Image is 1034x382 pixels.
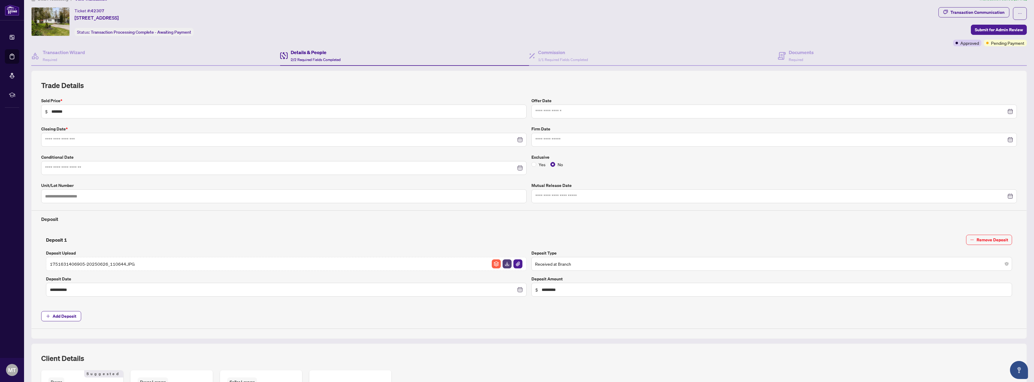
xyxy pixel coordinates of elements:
[531,276,1012,282] label: Deposit Amount
[75,14,119,21] span: [STREET_ADDRESS]
[45,108,48,115] span: $
[1010,361,1028,379] button: Open asap
[41,353,84,363] h2: Client Details
[50,261,135,267] span: 1751631406905-20250626_110644.JPG
[975,25,1023,35] span: Submit for Admin Review
[502,259,512,269] button: File Download
[789,49,814,56] h4: Documents
[555,161,565,168] span: No
[91,8,104,14] span: 42307
[977,235,1008,245] span: Remove Deposit
[41,215,1017,223] h4: Deposit
[531,182,1017,189] label: Mutual Release Date
[531,250,1012,256] label: Deposit Type
[41,311,81,321] button: Add Deposit
[535,258,1008,270] span: Received at Branch
[46,276,527,282] label: Deposit Date
[41,182,527,189] label: Unit/Lot Number
[291,57,341,62] span: 2/2 Required Fields Completed
[46,236,67,243] h4: Deposit 1
[41,97,527,104] label: Sold Price
[938,7,1009,17] button: Transaction Communication
[531,126,1017,132] label: Firm Date
[971,25,1027,35] button: Submit for Admin Review
[46,257,527,271] span: 1751631406905-20250626_110644.JPGFile ArchiveFile DownloadFile Attachement
[1005,262,1008,266] span: close-circle
[53,311,76,321] span: Add Deposit
[950,8,1005,17] div: Transaction Communication
[535,286,538,293] span: $
[491,259,501,269] button: File Archive
[75,28,194,36] div: Status:
[43,49,85,56] h4: Transaction Wizard
[492,259,501,268] img: File Archive
[960,40,979,46] span: Approved
[291,49,341,56] h4: Details & People
[41,126,527,132] label: Closing Date
[84,370,123,377] span: Suggested
[513,259,522,268] img: File Attachement
[789,57,803,62] span: Required
[966,235,1012,245] button: Remove Deposit
[538,49,588,56] h4: Commission
[513,259,523,269] button: File Attachement
[538,57,588,62] span: 1/1 Required Fields Completed
[41,154,527,160] label: Conditional Date
[970,238,974,242] span: minus
[531,154,1017,160] label: Exclusive
[32,8,69,36] img: IMG-S12153973_1.jpg
[91,29,191,35] span: Transaction Processing Complete - Awaiting Payment
[43,57,57,62] span: Required
[536,161,548,168] span: Yes
[46,314,50,318] span: plus
[46,250,527,256] label: Deposit Upload
[41,81,1017,90] h2: Trade Details
[1018,11,1022,16] span: ellipsis
[75,7,104,14] div: Ticket #:
[8,366,16,374] span: MT
[5,5,19,16] img: logo
[531,97,1017,104] label: Offer Date
[503,259,512,268] img: File Download
[991,40,1024,46] span: Pending Payment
